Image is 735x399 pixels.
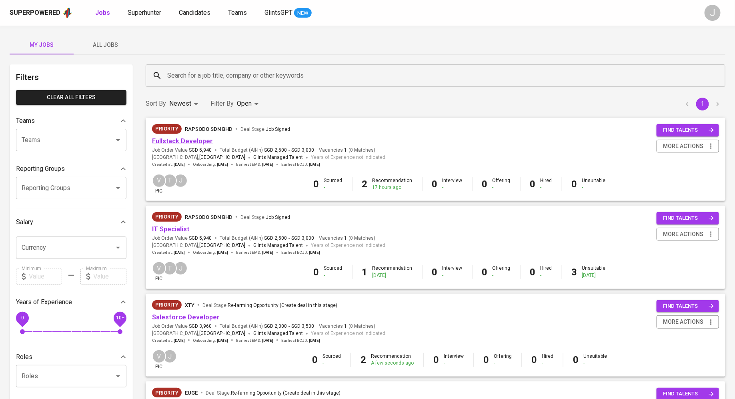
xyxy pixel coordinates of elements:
span: Years of Experience not indicated. [311,242,387,250]
div: Interview [444,353,464,367]
span: [DATE] [174,250,185,255]
input: Value [93,269,126,285]
div: - [324,184,342,191]
div: - [322,360,341,367]
div: New Job received from Demand Team [152,388,182,397]
span: Priority [152,213,182,221]
span: Rapsodo Sdn Bhd [185,126,232,132]
span: GlintsGPT [264,9,292,16]
span: [DATE] [174,162,185,167]
div: Hired [542,353,553,367]
span: [GEOGRAPHIC_DATA] , [152,154,245,162]
span: Job Signed [266,215,290,220]
div: T [163,261,177,275]
b: 0 [482,267,488,278]
span: [GEOGRAPHIC_DATA] , [152,242,245,250]
p: Years of Experience [16,297,72,307]
button: more actions [657,228,719,241]
span: Candidates [179,9,210,16]
b: 1 [362,267,368,278]
span: euge [185,390,198,396]
a: Salesforce Developer [152,313,220,321]
span: Job Order Value [152,147,212,154]
div: - [541,184,552,191]
span: Earliest EMD : [236,250,273,255]
b: 0 [572,178,577,190]
span: [GEOGRAPHIC_DATA] [199,154,245,162]
span: Teams [228,9,247,16]
div: Offering [493,265,511,279]
span: Priority [152,389,182,397]
span: Earliest EMD : [236,338,273,343]
div: - [582,184,606,191]
span: Years of Experience not indicated. [311,330,387,338]
button: Open [112,182,124,194]
span: [DATE] [262,162,273,167]
div: pic [152,174,166,194]
div: J [163,349,177,363]
input: Value [29,269,62,285]
span: Onboarding : [193,162,228,167]
div: V [152,261,166,275]
span: SGD 5,940 [189,147,212,154]
div: Sourced [324,265,342,279]
button: page 1 [696,98,709,110]
span: Earliest ECJD : [281,250,320,255]
b: 3 [572,267,577,278]
a: Superpoweredapp logo [10,7,73,19]
button: find talents [657,124,719,136]
a: Fullstack Developer [152,137,213,145]
p: Sort By [146,99,166,108]
p: Filter By [210,99,234,108]
div: Interview [443,265,463,279]
span: All Jobs [78,40,133,50]
div: J [705,5,721,21]
span: [DATE] [217,338,228,343]
div: Interview [443,177,463,191]
p: Reporting Groups [16,164,65,174]
span: find talents [663,302,714,311]
span: more actions [663,317,703,327]
a: GlintsGPT NEW [264,8,312,18]
div: Years of Experience [16,294,126,310]
span: [DATE] [309,250,320,255]
span: Total Budget (All-In) [220,235,314,242]
span: Re-farming Opportunity (Create deal in this stage) [228,303,337,308]
span: [DATE] [262,338,273,343]
span: Created at : [152,250,185,255]
span: Job Order Value [152,323,212,330]
span: find talents [663,389,714,399]
b: 0 [531,354,537,365]
div: Roles [16,349,126,365]
div: New Job received from Demand Team [152,212,182,222]
span: Total Budget (All-In) [220,323,314,330]
span: Job Order Value [152,235,212,242]
span: SGD 5,940 [189,235,212,242]
span: Priority [152,125,182,133]
div: - [494,360,512,367]
span: Deal Stage : [240,126,290,132]
p: Newest [169,99,191,108]
p: Salary [16,217,33,227]
a: Candidates [179,8,212,18]
img: app logo [62,7,73,19]
b: 0 [530,178,536,190]
span: Onboarding : [193,250,228,255]
span: Vacancies ( 0 Matches ) [319,323,375,330]
div: Sourced [324,177,342,191]
button: Open [112,134,124,146]
div: Recommendation [371,353,414,367]
div: Hired [541,177,552,191]
span: SGD 3,000 [291,147,314,154]
span: - [288,323,290,330]
div: Reporting Groups [16,161,126,177]
span: SGD 2,000 [264,323,287,330]
div: Open [237,96,261,111]
span: My Jobs [14,40,69,50]
b: 2 [360,354,366,365]
div: [DATE] [373,272,413,279]
span: Glints Managed Talent [253,154,303,160]
button: find talents [657,212,719,225]
a: Superhunter [128,8,163,18]
span: find talents [663,126,714,135]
